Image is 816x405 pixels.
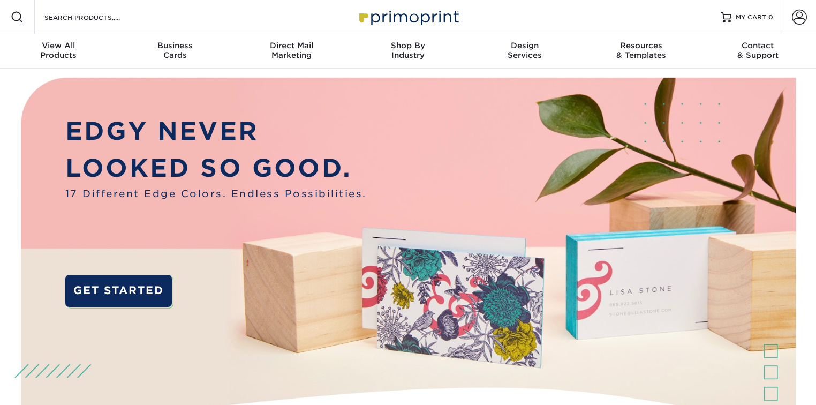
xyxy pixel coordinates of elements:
a: Contact& Support [699,34,816,69]
a: DesignServices [466,34,583,69]
div: Cards [117,41,233,60]
span: Design [466,41,583,50]
a: GET STARTED [65,275,172,307]
div: Services [466,41,583,60]
p: EDGY NEVER [65,113,367,150]
span: 0 [768,13,773,21]
span: Shop By [350,41,466,50]
a: BusinessCards [117,34,233,69]
input: SEARCH PRODUCTS..... [43,11,148,24]
div: Marketing [233,41,350,60]
span: MY CART [736,13,766,22]
a: Shop ByIndustry [350,34,466,69]
span: Business [117,41,233,50]
div: Industry [350,41,466,60]
span: Resources [583,41,700,50]
p: LOOKED SO GOOD. [65,150,367,187]
span: 17 Different Edge Colors. Endless Possibilities. [65,186,367,201]
img: Primoprint [354,5,462,28]
span: Direct Mail [233,41,350,50]
div: & Templates [583,41,700,60]
a: Direct MailMarketing [233,34,350,69]
div: & Support [699,41,816,60]
span: Contact [699,41,816,50]
a: Resources& Templates [583,34,700,69]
